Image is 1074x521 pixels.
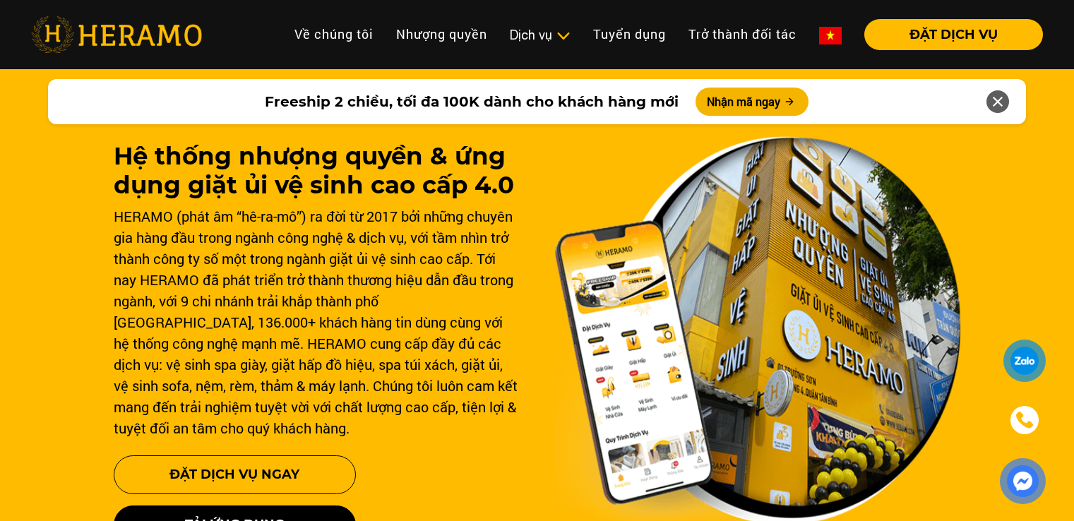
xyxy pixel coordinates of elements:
h1: Hệ thống nhượng quyền & ứng dụng giặt ủi vệ sinh cao cấp 4.0 [114,142,520,200]
a: ĐẶT DỊCH VỤ [853,28,1043,41]
a: phone-icon [1006,401,1044,439]
span: Freeship 2 chiều, tối đa 100K dành cho khách hàng mới [265,91,679,112]
img: phone-icon [1016,412,1033,429]
div: HERAMO (phát âm “hê-ra-mô”) ra đời từ 2017 bởi những chuyên gia hàng đầu trong ngành công nghệ & ... [114,205,520,438]
img: heramo-logo.png [31,16,202,53]
div: Dịch vụ [510,25,571,44]
img: subToggleIcon [556,29,571,43]
a: Trở thành đối tác [677,19,808,49]
img: vn-flag.png [819,27,842,44]
a: Nhượng quyền [385,19,499,49]
button: Đặt Dịch Vụ Ngay [114,455,356,494]
a: Tuyển dụng [582,19,677,49]
button: Nhận mã ngay [696,88,809,116]
a: Về chúng tôi [283,19,385,49]
button: ĐẶT DỊCH VỤ [864,19,1043,50]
